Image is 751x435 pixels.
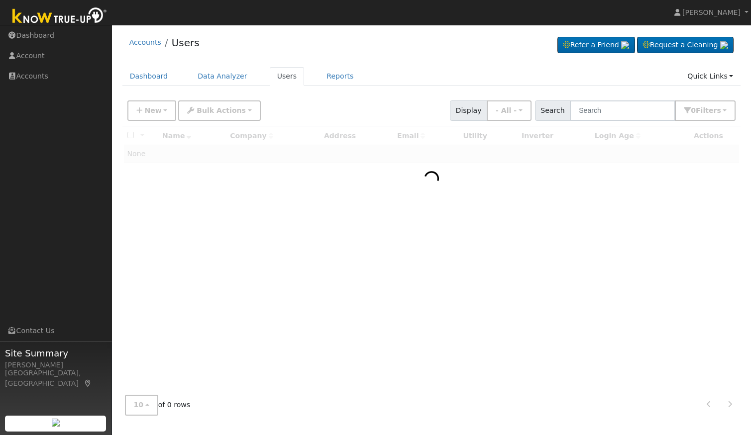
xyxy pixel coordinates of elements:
[134,401,144,409] span: 10
[5,360,107,370] div: [PERSON_NAME]
[122,67,176,86] a: Dashboard
[557,37,635,54] a: Refer a Friend
[696,106,721,114] span: Filter
[7,5,112,28] img: Know True-Up
[450,100,487,121] span: Display
[319,67,361,86] a: Reports
[680,67,741,86] a: Quick Links
[637,37,734,54] a: Request a Cleaning
[129,38,161,46] a: Accounts
[197,106,246,114] span: Bulk Actions
[270,67,305,86] a: Users
[682,8,741,16] span: [PERSON_NAME]
[178,100,260,121] button: Bulk Actions
[190,67,255,86] a: Data Analyzer
[717,106,721,114] span: s
[84,379,93,387] a: Map
[127,100,177,121] button: New
[487,100,532,121] button: - All -
[5,368,107,389] div: [GEOGRAPHIC_DATA], [GEOGRAPHIC_DATA]
[172,37,200,49] a: Users
[570,100,675,121] input: Search
[125,395,158,415] button: 10
[720,41,728,49] img: retrieve
[144,106,161,114] span: New
[535,100,570,121] span: Search
[52,419,60,427] img: retrieve
[621,41,629,49] img: retrieve
[5,347,107,360] span: Site Summary
[125,395,191,415] span: of 0 rows
[675,100,736,121] button: 0Filters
